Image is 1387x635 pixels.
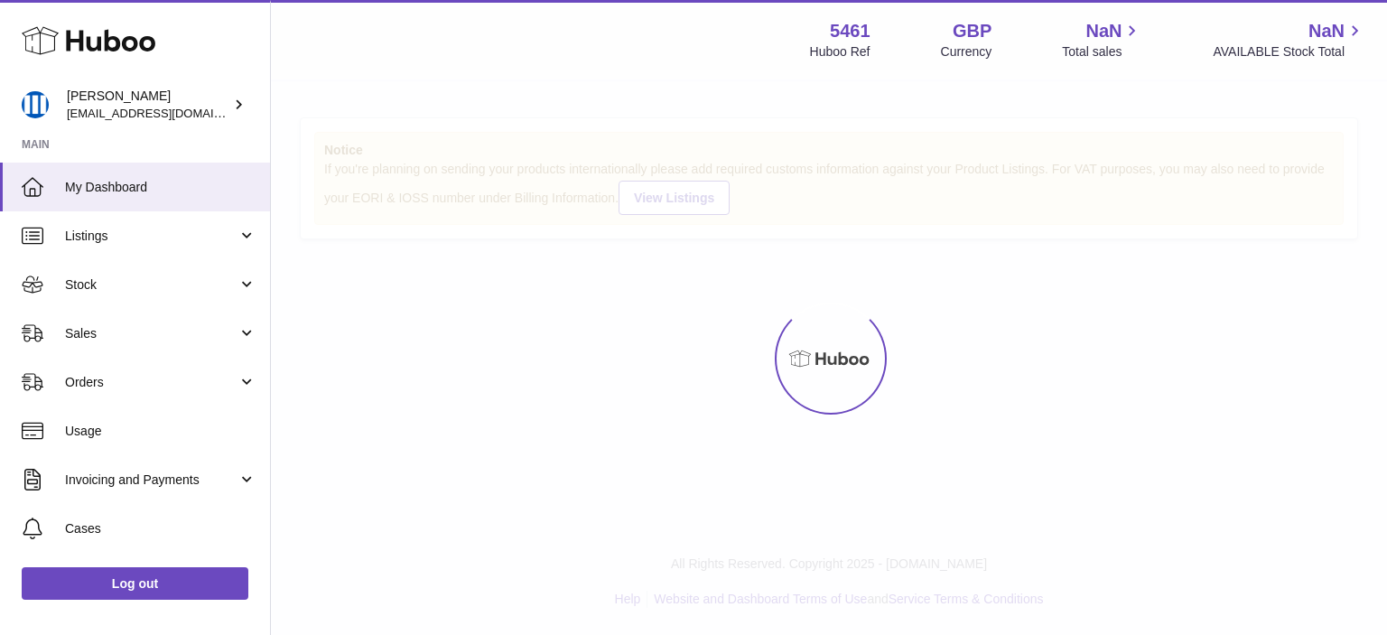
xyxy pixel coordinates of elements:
[1062,19,1142,61] a: NaN Total sales
[941,43,992,61] div: Currency
[22,567,248,600] a: Log out
[1308,19,1345,43] span: NaN
[1213,43,1365,61] span: AVAILABLE Stock Total
[830,19,870,43] strong: 5461
[65,228,237,245] span: Listings
[65,374,237,391] span: Orders
[1213,19,1365,61] a: NaN AVAILABLE Stock Total
[67,106,265,120] span: [EMAIL_ADDRESS][DOMAIN_NAME]
[65,472,237,489] span: Invoicing and Payments
[65,423,256,440] span: Usage
[1085,19,1122,43] span: NaN
[22,91,49,118] img: oksana@monimoto.com
[1062,43,1142,61] span: Total sales
[953,19,991,43] strong: GBP
[65,179,256,196] span: My Dashboard
[810,43,870,61] div: Huboo Ref
[65,276,237,294] span: Stock
[65,325,237,342] span: Sales
[67,88,229,122] div: [PERSON_NAME]
[65,520,256,537] span: Cases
